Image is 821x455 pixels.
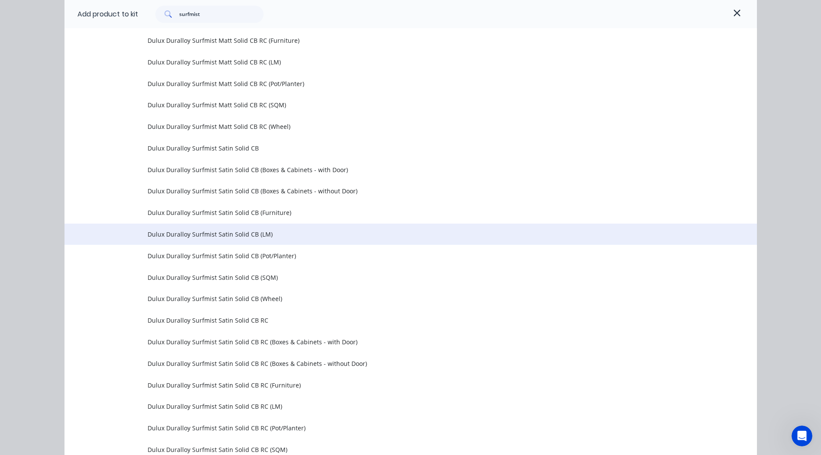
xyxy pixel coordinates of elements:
span: Dulux Duralloy Surfmist Matt Solid CB RC (SQM) [148,100,635,109]
span: Dulux Duralloy Surfmist Satin Solid CB (Wheel) [148,294,635,303]
span: Dulux Duralloy Surfmist Matt Solid CB RC (LM) [148,58,635,67]
span: Dulux Duralloy Surfmist Matt Solid CB RC (Wheel) [148,122,635,131]
span: Dulux Duralloy Surfmist Satin Solid CB RC (Pot/Planter) [148,423,635,433]
span: Dulux Duralloy Surfmist Matt Solid CB RC (Pot/Planter) [148,79,635,88]
span: Dulux Duralloy Surfmist Matt Solid CB RC (Furniture) [148,36,635,45]
span: Dulux Duralloy Surfmist Satin Solid CB (Pot/Planter) [148,251,635,260]
span: Dulux Duralloy Surfmist Satin Solid CB (LM) [148,230,635,239]
span: Dulux Duralloy Surfmist Satin Solid CB RC (Boxes & Cabinets - with Door) [148,337,635,346]
iframe: Intercom live chat [792,426,812,446]
input: Search... [179,6,264,23]
span: Dulux Duralloy Surfmist Satin Solid CB RC (Boxes & Cabinets - without Door) [148,359,635,368]
span: Dulux Duralloy Surfmist Satin Solid CB RC (Furniture) [148,381,635,390]
span: Dulux Duralloy Surfmist Satin Solid CB (Furniture) [148,208,635,217]
span: Dulux Duralloy Surfmist Satin Solid CB (Boxes & Cabinets - with Door) [148,165,635,174]
span: Dulux Duralloy Surfmist Satin Solid CB RC (LM) [148,402,635,411]
span: Dulux Duralloy Surfmist Satin Solid CB [148,144,635,153]
span: Dulux Duralloy Surfmist Satin Solid CB RC [148,316,635,325]
span: Dulux Duralloy Surfmist Satin Solid CB RC (SQM) [148,445,635,454]
span: Dulux Duralloy Surfmist Satin Solid CB (Boxes & Cabinets - without Door) [148,186,635,195]
div: Add product to kit [77,9,138,19]
span: Dulux Duralloy Surfmist Satin Solid CB (SQM) [148,273,635,282]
